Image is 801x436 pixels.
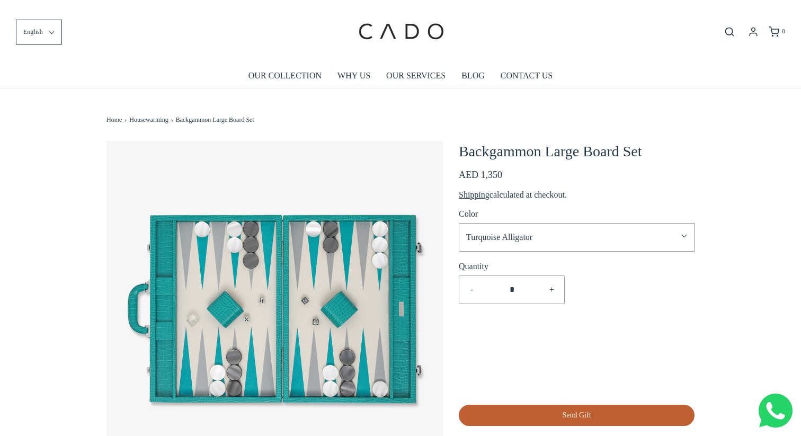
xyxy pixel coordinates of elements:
[248,64,322,88] a: OUR COLLECTION
[782,28,785,35] span: 0
[171,115,176,125] span: ›
[501,64,553,88] a: CONTACT US
[355,8,446,56] img: cadogifting
[466,230,675,244] span: Turquoise Alligator
[461,64,485,88] a: BLOG
[106,88,695,130] nav: breadcrumbs
[759,394,793,428] img: Whatsapp
[386,64,446,88] a: OUR SERVICES
[768,26,785,37] a: 0
[176,115,254,125] span: Backgammon Large Board Set
[459,170,502,180] span: AED 1,350
[23,27,43,37] span: English
[459,190,489,199] a: Shipping
[459,223,695,252] button: Turquoise Alligator
[129,115,171,125] a: Housewarming
[539,276,564,304] button: Increase item quantity by one
[720,26,739,38] button: Open search bar
[106,115,124,125] a: Home
[459,207,478,221] label: Color
[459,276,484,304] button: Reduce item quantity by one
[459,188,695,202] div: calculated at checkout.
[459,141,695,162] h1: Backgammon Large Board Set
[16,20,62,45] button: English
[459,405,695,426] a: Send Gift
[459,260,565,273] label: Quantity
[337,64,370,88] a: WHY US
[124,115,129,125] span: ›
